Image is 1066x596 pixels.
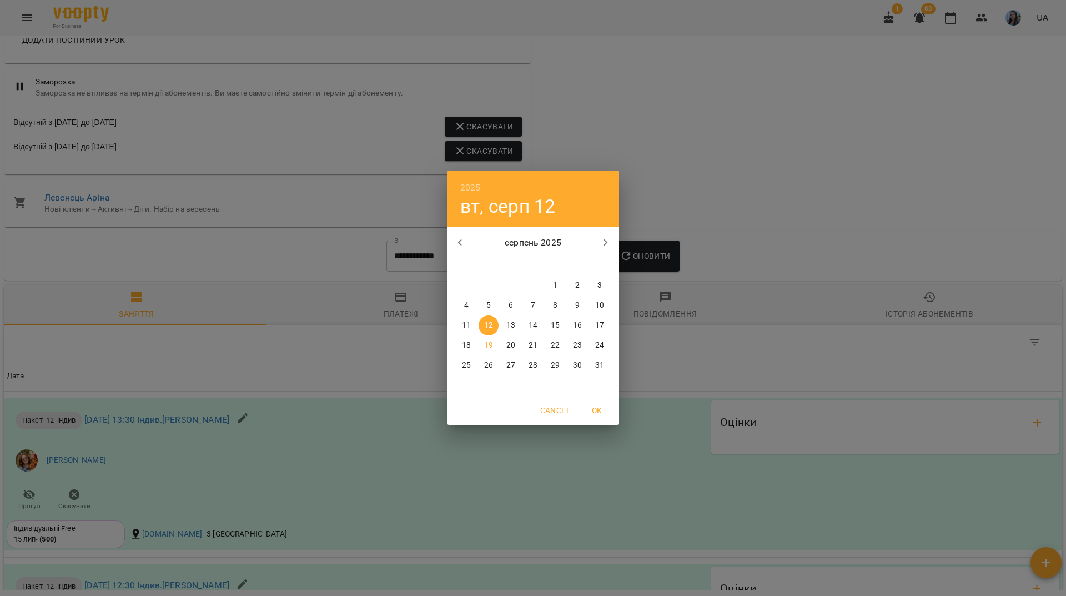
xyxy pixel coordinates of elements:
p: 19 [484,340,493,351]
p: 27 [506,360,515,371]
button: 27 [501,355,521,375]
p: 31 [595,360,604,371]
button: 2025 [460,180,481,196]
p: 11 [462,320,471,331]
p: 26 [484,360,493,371]
p: 13 [506,320,515,331]
button: 17 [590,315,610,335]
button: 8 [545,296,565,315]
p: 17 [595,320,604,331]
button: 11 [456,315,476,335]
button: 2 [567,276,587,296]
p: 25 [462,360,471,371]
p: 16 [573,320,582,331]
span: пт [545,259,565,270]
span: Cancel [540,404,570,417]
p: 10 [595,300,604,311]
button: Cancel [536,400,575,420]
p: 12 [484,320,493,331]
span: пн [456,259,476,270]
p: 2 [575,280,580,291]
button: 16 [567,315,587,335]
p: 20 [506,340,515,351]
p: 23 [573,340,582,351]
button: 20 [501,335,521,355]
p: 1 [553,280,557,291]
button: OK [579,400,615,420]
button: 21 [523,335,543,355]
button: 22 [545,335,565,355]
p: 7 [531,300,535,311]
button: 6 [501,296,521,315]
p: 18 [462,340,471,351]
button: 3 [590,276,610,296]
p: 15 [551,320,560,331]
button: 30 [567,355,587,375]
button: 10 [590,296,610,315]
button: 31 [590,355,610,375]
button: 28 [523,355,543,375]
button: 19 [479,335,499,355]
p: 28 [529,360,537,371]
button: 29 [545,355,565,375]
p: 29 [551,360,560,371]
button: 23 [567,335,587,355]
button: 1 [545,276,565,296]
span: чт [523,259,543,270]
p: 14 [529,320,537,331]
button: 25 [456,355,476,375]
p: 8 [553,300,557,311]
button: вт, серп 12 [460,195,556,218]
span: сб [567,259,587,270]
button: 18 [456,335,476,355]
button: 13 [501,315,521,335]
p: 3 [597,280,602,291]
p: 21 [529,340,537,351]
button: 24 [590,335,610,355]
span: ср [501,259,521,270]
button: 5 [479,296,499,315]
p: 24 [595,340,604,351]
p: 30 [573,360,582,371]
button: 7 [523,296,543,315]
button: 12 [479,315,499,335]
button: 15 [545,315,565,335]
p: 5 [486,300,491,311]
p: 6 [509,300,513,311]
button: 9 [567,296,587,315]
span: вт [479,259,499,270]
p: 4 [464,300,469,311]
button: 26 [479,355,499,375]
p: серпень 2025 [474,236,593,249]
span: OK [584,404,610,417]
p: 22 [551,340,560,351]
span: нд [590,259,610,270]
button: 14 [523,315,543,335]
p: 9 [575,300,580,311]
button: 4 [456,296,476,315]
